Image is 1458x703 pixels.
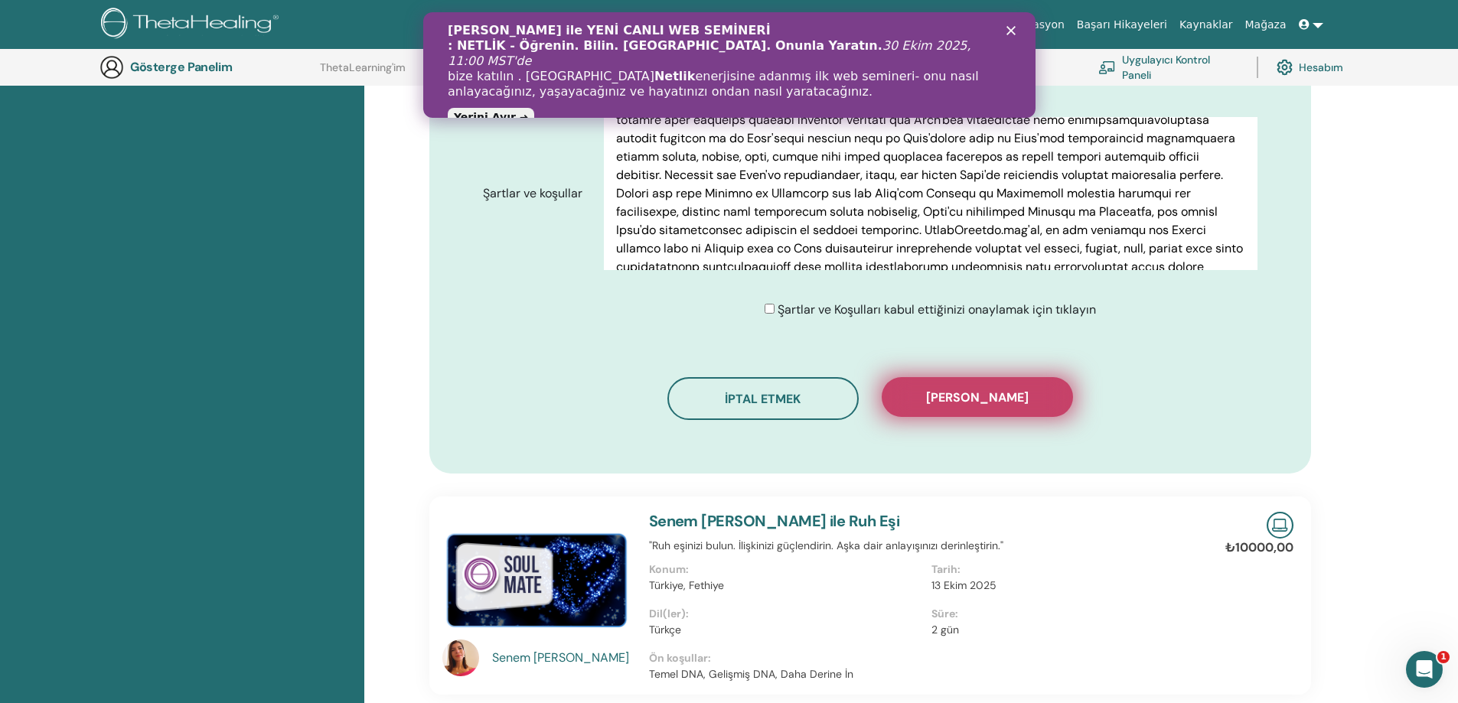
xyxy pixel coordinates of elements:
[130,59,232,75] font: Gösterge Panelim
[649,539,1003,552] font: "Ruh eşinizi bulun. İlişkinizi güçlendirin. Aşka dair anlayışınızı derinleştirin."
[1406,651,1443,688] iframe: Intercom canlı sohbet
[1179,18,1233,31] font: Kaynaklar
[1244,18,1286,31] font: Mağaza
[1098,60,1116,73] img: chalkboard-teacher.svg
[649,511,899,531] a: Senem [PERSON_NAME] ile Ruh Eşi
[649,667,853,681] font: Temel DNA, Gelişmiş DNA, Daha Derine İn
[798,11,861,39] a: Hakkında
[931,623,959,636] font: 2 gün
[649,607,689,620] font: Dil(ler):
[649,623,681,636] font: Türkçe
[931,578,996,592] font: 13 Ekim 2025
[882,377,1073,417] button: [PERSON_NAME]
[931,562,961,576] font: Tarih:
[1225,539,1293,555] font: ₺10000,00
[1098,50,1238,84] a: Uygulayıcı Kontrol Paneli
[649,562,689,576] font: Konum:
[442,640,479,676] img: default.jpg
[492,649,634,667] a: Senem [PERSON_NAME]
[492,649,629,666] font: Senem [PERSON_NAME]
[99,55,124,80] img: generic-user-icon.jpg
[1077,18,1167,31] font: Başarı Hikayeleri
[483,185,582,201] font: Şartlar ve koşullar
[1267,512,1293,539] img: Canlı Çevrimiçi Seminer
[1277,50,1343,84] a: Hesabım
[320,60,406,74] font: ThetaLearning'im
[1277,56,1293,79] img: cog.svg
[1238,11,1292,39] a: Mağaza
[1122,54,1210,82] font: Uygulayıcı Kontrol Paneli
[926,389,1029,405] font: [PERSON_NAME]
[320,61,406,86] a: ThetaLearning'im
[989,11,1071,39] a: Sertifikasyon
[1071,11,1173,39] a: Başarı Hikayeleri
[1299,61,1343,75] font: Hesabım
[649,578,724,592] font: Türkiye, Fethiye
[931,607,958,620] font: Süre:
[778,301,1096,317] font: Şartlar ve Koşulları kabul ettiğinizi onaylamak için tıklayın
[667,377,859,420] button: İptal etmek
[423,12,1036,118] iframe: Intercom canlı sohbet başlığı
[101,8,284,42] img: logo.png
[442,512,631,644] img: Ruh eşi
[1173,11,1239,39] a: Kaynaklar
[725,391,801,407] font: İptal etmek
[649,651,711,665] font: Ön koşullar:
[861,11,989,39] a: Kurslar ve Seminerler
[31,99,105,111] font: Yerini Ayır ➜
[1440,652,1447,662] font: 1
[583,14,599,23] div: Kapat
[24,96,111,114] a: Yerini Ayır ➜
